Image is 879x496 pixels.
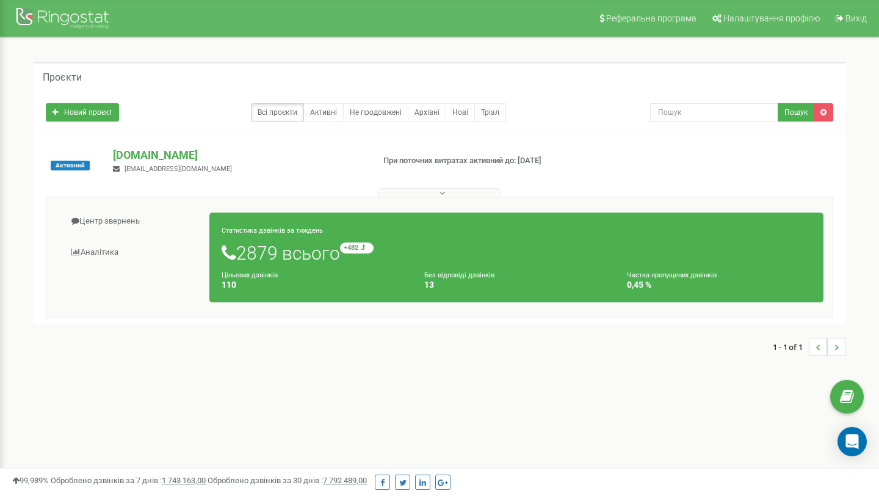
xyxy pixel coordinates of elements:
button: Пошук [778,103,814,122]
small: +482 [340,243,374,253]
div: Open Intercom Messenger [837,427,867,456]
h1: 2879 всього [222,243,811,263]
a: Центр звернень [56,206,210,236]
span: 1 - 1 of 1 [773,338,809,356]
h4: 110 [222,280,406,290]
small: Частка пропущених дзвінків [627,271,717,279]
span: Активний [51,161,90,170]
a: Архівні [408,103,446,122]
a: Аналiтика [56,238,210,268]
h4: 0,45 % [627,280,811,290]
a: Тріал [474,103,506,122]
span: Оброблено дзвінків за 30 днів : [208,476,367,485]
u: 7 792 489,00 [323,476,367,485]
span: 99,989% [12,476,49,485]
span: [EMAIL_ADDRESS][DOMAIN_NAME] [125,165,232,173]
a: Не продовжені [343,103,408,122]
p: При поточних витратах активний до: [DATE] [383,155,566,167]
input: Пошук [650,103,778,122]
h5: Проєкти [43,72,82,83]
small: Без відповіді дзвінків [424,271,494,279]
small: Цільових дзвінків [222,271,278,279]
span: Вихід [845,13,867,23]
a: Новий проєкт [46,103,119,122]
u: 1 743 163,00 [162,476,206,485]
a: Нові [446,103,475,122]
small: Статистика дзвінків за тиждень [222,227,323,235]
a: Активні [303,103,344,122]
span: Реферальна програма [606,13,696,23]
h4: 13 [424,280,609,290]
span: Налаштування профілю [723,13,820,23]
p: [DOMAIN_NAME] [113,147,363,163]
span: Оброблено дзвінків за 7 днів : [51,476,206,485]
a: Всі проєкти [251,103,304,122]
nav: ... [773,326,845,368]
